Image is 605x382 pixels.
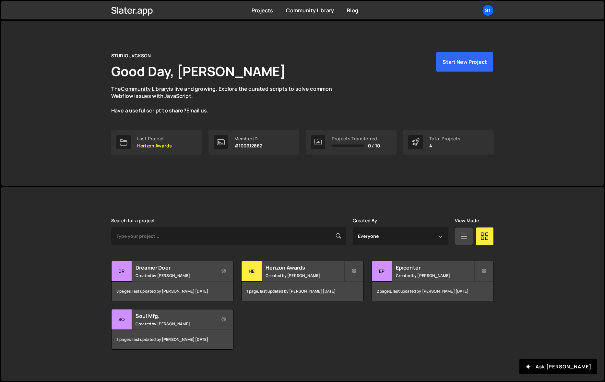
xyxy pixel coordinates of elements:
[112,309,132,330] div: So
[121,85,169,92] a: Community Library
[136,273,214,278] small: Created by [PERSON_NAME]
[332,136,380,141] div: Projects Transferred
[136,312,214,319] h2: Soul Mfg.
[137,143,172,148] p: Herizon Awards
[111,85,345,114] p: The is live and growing. Explore the curated scripts to solve common Webflow issues with JavaScri...
[396,264,474,271] h2: Epicenter
[347,7,358,14] a: Blog
[241,261,363,301] a: He Herizon Awards Created by [PERSON_NAME] 1 page, last updated by [PERSON_NAME] [DATE]
[112,330,233,349] div: 3 pages, last updated by [PERSON_NAME] [DATE]
[136,321,214,327] small: Created by [PERSON_NAME]
[286,7,334,14] a: Community Library
[136,264,214,271] h2: Dreamer Doer
[372,282,493,301] div: 2 pages, last updated by [PERSON_NAME] [DATE]
[111,261,233,301] a: Dr Dreamer Doer Created by [PERSON_NAME] 8 pages, last updated by [PERSON_NAME] [DATE]
[429,136,460,141] div: Total Projects
[242,261,262,282] div: He
[112,282,233,301] div: 8 pages, last updated by [PERSON_NAME] [DATE]
[429,143,460,148] p: 4
[242,282,363,301] div: 1 page, last updated by [PERSON_NAME] [DATE]
[111,309,233,350] a: So Soul Mfg. Created by [PERSON_NAME] 3 pages, last updated by [PERSON_NAME] [DATE]
[353,218,377,223] label: Created By
[368,143,380,148] span: 0 / 10
[372,261,392,282] div: Ep
[111,130,202,155] a: Last Project Herizon Awards
[266,264,344,271] h2: Herizon Awards
[519,359,597,374] button: Ask [PERSON_NAME]
[482,5,494,16] a: ST
[455,218,479,223] label: View Mode
[266,273,344,278] small: Created by [PERSON_NAME]
[111,52,151,60] div: STUDIO JVCKSON
[252,7,273,14] a: Projects
[372,261,494,301] a: Ep Epicenter Created by [PERSON_NAME] 2 pages, last updated by [PERSON_NAME] [DATE]
[111,62,286,80] h1: Good Day, [PERSON_NAME]
[112,261,132,282] div: Dr
[234,143,263,148] p: #100312862
[436,52,494,72] button: Start New Project
[111,218,155,223] label: Search for a project
[396,273,474,278] small: Created by [PERSON_NAME]
[111,227,346,245] input: Type your project...
[137,136,172,141] div: Last Project
[186,107,207,114] a: Email us
[234,136,263,141] div: Member ID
